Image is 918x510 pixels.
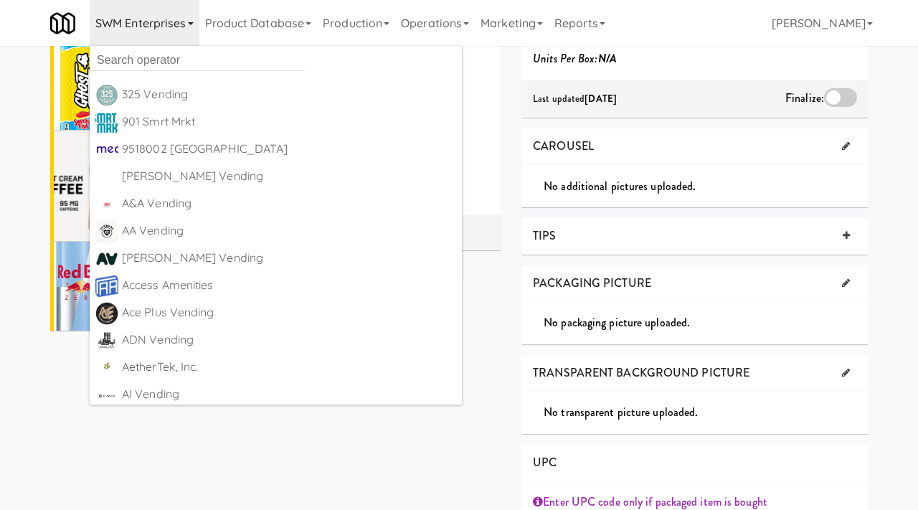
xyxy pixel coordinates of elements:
[533,227,556,244] span: TIPS
[122,111,456,133] div: 901 Smrt Mrkt
[122,166,456,187] div: [PERSON_NAME] Vending
[122,220,456,242] div: AA Vending
[50,131,239,242] li: [PERSON_NAME] Sweet Cream Coffee RTD Protein Shakeversion: 1SWM Enterprises
[95,111,118,134] img: ir0uzeqxfph1lfkm2qud.jpg
[95,329,118,352] img: btfbkppilgpqn7n9svkz.png
[122,329,456,351] div: ADN Vending
[544,176,868,197] div: No additional pictures uploaded.
[95,220,118,243] img: dcdxvmg3yksh6usvjplj.png
[50,242,239,331] li: Zero Energy Drink, Red Bullversion: 1SWM Enterprises
[122,138,456,160] div: 9518002 [GEOGRAPHIC_DATA]
[544,312,868,334] div: No packaging picture uploaded.
[95,138,118,161] img: pbzj0xqistzv78rw17gh.jpg
[533,364,749,381] span: TRANSPARENT BACKGROUND PICTURE
[533,454,557,471] span: UPC
[122,193,456,214] div: A&A Vending
[95,356,118,379] img: wikircranfrz09drhcio.png
[122,302,456,324] div: Ace Plus Vending
[533,275,651,291] span: PACKAGING PICTURE
[95,302,118,325] img: fg1tdwzclvcgadomhdtp.png
[50,11,75,36] img: Micromart
[50,41,239,131] li: Swedish Fish, Ghost Energyversion: 1SWM Enterprises
[95,275,118,298] img: kgvx9ubdnwdmesdqrgmd.png
[122,247,456,269] div: [PERSON_NAME] Vending
[95,84,118,107] img: kbrytollda43ilh6wexs.png
[533,92,617,105] span: Last updated
[785,90,824,106] span: Finalize:
[95,193,118,216] img: q2obotf9n3qqirn9vbvw.jpg
[585,92,617,105] b: [DATE]
[533,138,594,154] span: CAROUSEL
[90,49,305,71] input: Search operator
[122,84,456,105] div: 325 Vending
[544,402,868,423] div: No transparent picture uploaded.
[122,356,456,378] div: AetherTek, Inc.
[95,247,118,270] img: ucvciuztr6ofmmudrk1o.png
[598,50,617,67] b: N/A
[122,275,456,296] div: Access Amenities
[122,384,456,405] div: AI Vending
[95,384,118,407] img: ck9lluqwz49r4slbytpm.png
[95,166,118,189] img: ACwAAAAAAQABAAACADs=
[533,50,617,67] i: Units Per Box:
